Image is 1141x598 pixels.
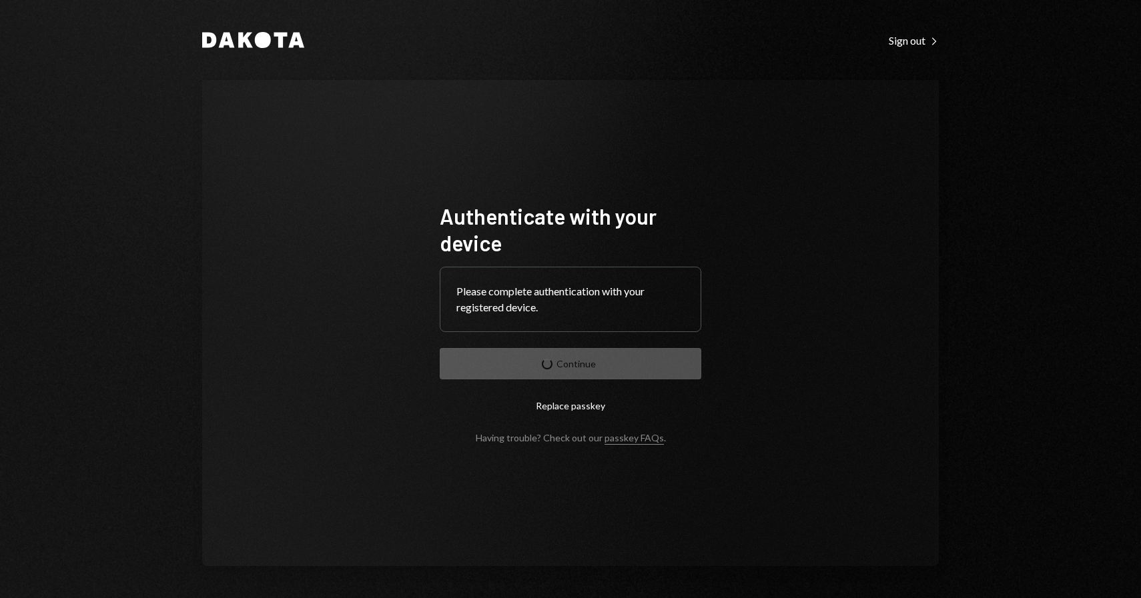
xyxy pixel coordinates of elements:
[440,203,701,256] h1: Authenticate with your device
[476,432,666,443] div: Having trouble? Check out our .
[889,34,939,47] div: Sign out
[456,283,685,315] div: Please complete authentication with your registered device.
[440,390,701,421] button: Replace passkey
[605,432,664,445] a: passkey FAQs
[889,33,939,47] a: Sign out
